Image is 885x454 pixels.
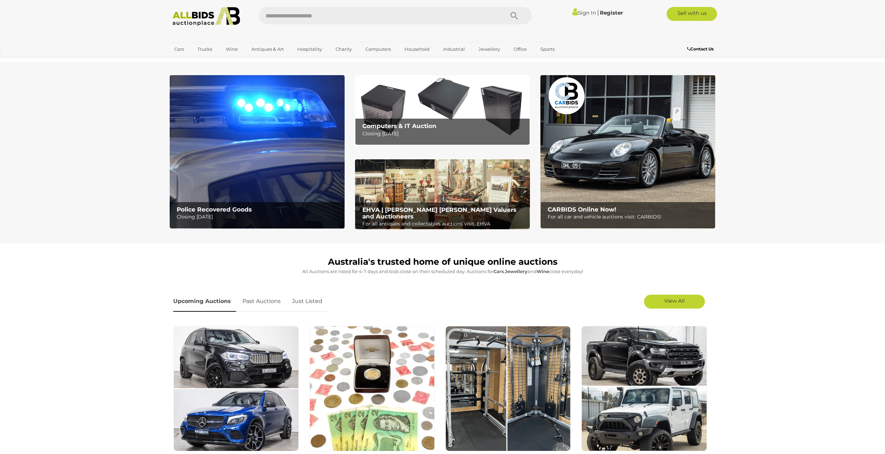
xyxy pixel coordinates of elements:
b: Contact Us [687,46,714,51]
img: Gym Equipment [445,326,571,451]
img: EHVA | Evans Hastings Valuers and Auctioneers [355,159,530,230]
a: Computers [361,43,395,55]
strong: Cars [493,269,504,274]
p: For all antiques and collectables auctions visit: EHVA [362,220,526,228]
p: Closing [DATE] [362,129,526,138]
a: Industrial [439,43,469,55]
a: Hospitality [293,43,327,55]
a: CARBIDS Online Now! CARBIDS Online Now! For all car and vehicle auctions visit: CARBIDS! [540,75,715,229]
span: View All [664,297,685,304]
a: EHVA | Evans Hastings Valuers and Auctioneers EHVA | [PERSON_NAME] [PERSON_NAME] Valuers and Auct... [355,159,530,230]
a: Upcoming Auctions [173,291,236,312]
a: Office [509,43,531,55]
b: CARBIDS Online Now! [548,206,616,213]
a: Past Auctions [237,291,286,312]
a: Charity [331,43,356,55]
b: Computers & IT Auction [362,122,436,129]
a: Register [600,9,623,16]
a: Sports [536,43,559,55]
a: Just Listed [287,291,328,312]
p: All Auctions are listed for 4-7 days and bids close on their scheduled day. Auctions for , and cl... [173,268,712,276]
a: Jewellery [474,43,505,55]
img: CARBIDS Online Now! [540,75,715,229]
b: EHVA | [PERSON_NAME] [PERSON_NAME] Valuers and Auctioneers [362,206,516,220]
strong: Jewellery [505,269,528,274]
img: Premium and Prestige Cars [174,326,299,451]
a: Antiques & Art [247,43,288,55]
a: Sign In [572,9,596,16]
strong: Wine [537,269,549,274]
a: [GEOGRAPHIC_DATA] [170,55,228,66]
a: Trucks [193,43,217,55]
img: Commercial and 4x4 Vehicles [581,326,707,451]
a: Contact Us [687,45,715,53]
b: Police Recovered Goods [177,206,252,213]
button: Search [497,7,532,24]
a: View All [644,295,705,309]
img: Police Recovered Goods [170,75,345,229]
a: Cars [170,43,188,55]
img: Coins, Stamps & Banknotes [309,326,435,451]
a: Household [400,43,434,55]
img: Computers & IT Auction [355,75,530,145]
span: | [597,9,599,16]
h1: Australia's trusted home of unique online auctions [173,257,712,267]
p: Closing [DATE] [177,213,340,221]
img: Allbids.com.au [169,7,244,26]
a: Computers & IT Auction Computers & IT Auction Closing [DATE] [355,75,530,145]
a: Wine [221,43,242,55]
a: Police Recovered Goods Police Recovered Goods Closing [DATE] [170,75,345,229]
p: For all car and vehicle auctions visit: CARBIDS! [548,213,711,221]
a: Sell with us [667,7,717,21]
